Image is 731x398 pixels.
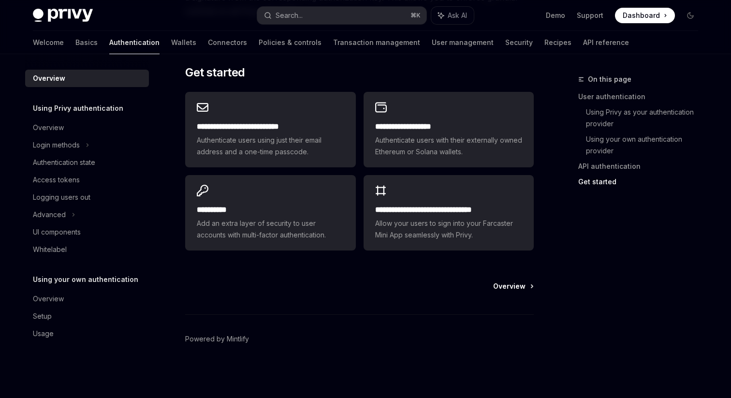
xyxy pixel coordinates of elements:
[197,134,344,158] span: Authenticate users using just their email address and a one-time passcode.
[431,7,474,24] button: Ask AI
[33,293,64,305] div: Overview
[583,31,629,54] a: API reference
[25,290,149,308] a: Overview
[208,31,247,54] a: Connectors
[375,134,522,158] span: Authenticate users with their externally owned Ethereum or Solana wallets.
[623,11,660,20] span: Dashboard
[75,31,98,54] a: Basics
[197,218,344,241] span: Add an extra layer of security to user accounts with multi-factor authentication.
[578,159,706,174] a: API authentication
[25,171,149,189] a: Access tokens
[25,325,149,342] a: Usage
[276,10,303,21] div: Search...
[333,31,420,54] a: Transaction management
[493,281,533,291] a: Overview
[109,31,160,54] a: Authentication
[375,218,522,241] span: Allow your users to sign into your Farcaster Mini App seamlessly with Privy.
[171,31,196,54] a: Wallets
[33,103,123,114] h5: Using Privy authentication
[33,139,80,151] div: Login methods
[33,122,64,133] div: Overview
[33,9,93,22] img: dark logo
[33,310,52,322] div: Setup
[25,241,149,258] a: Whitelabel
[586,132,706,159] a: Using your own authentication provider
[33,244,67,255] div: Whitelabel
[33,274,138,285] h5: Using your own authentication
[33,174,80,186] div: Access tokens
[33,157,95,168] div: Authentication state
[615,8,675,23] a: Dashboard
[33,31,64,54] a: Welcome
[25,308,149,325] a: Setup
[493,281,526,291] span: Overview
[432,31,494,54] a: User management
[257,7,426,24] button: Search...⌘K
[578,89,706,104] a: User authentication
[33,209,66,221] div: Advanced
[364,92,534,167] a: **** **** **** ****Authenticate users with their externally owned Ethereum or Solana wallets.
[185,175,355,251] a: **** *****Add an extra layer of security to user accounts with multi-factor authentication.
[33,226,81,238] div: UI components
[546,11,565,20] a: Demo
[33,192,90,203] div: Logging users out
[25,119,149,136] a: Overview
[505,31,533,54] a: Security
[588,74,631,85] span: On this page
[25,189,149,206] a: Logging users out
[185,334,249,344] a: Powered by Mintlify
[185,65,245,80] span: Get started
[544,31,571,54] a: Recipes
[25,70,149,87] a: Overview
[448,11,467,20] span: Ask AI
[683,8,698,23] button: Toggle dark mode
[577,11,603,20] a: Support
[33,73,65,84] div: Overview
[33,328,54,339] div: Usage
[410,12,421,19] span: ⌘ K
[578,174,706,190] a: Get started
[25,154,149,171] a: Authentication state
[25,223,149,241] a: UI components
[259,31,322,54] a: Policies & controls
[586,104,706,132] a: Using Privy as your authentication provider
